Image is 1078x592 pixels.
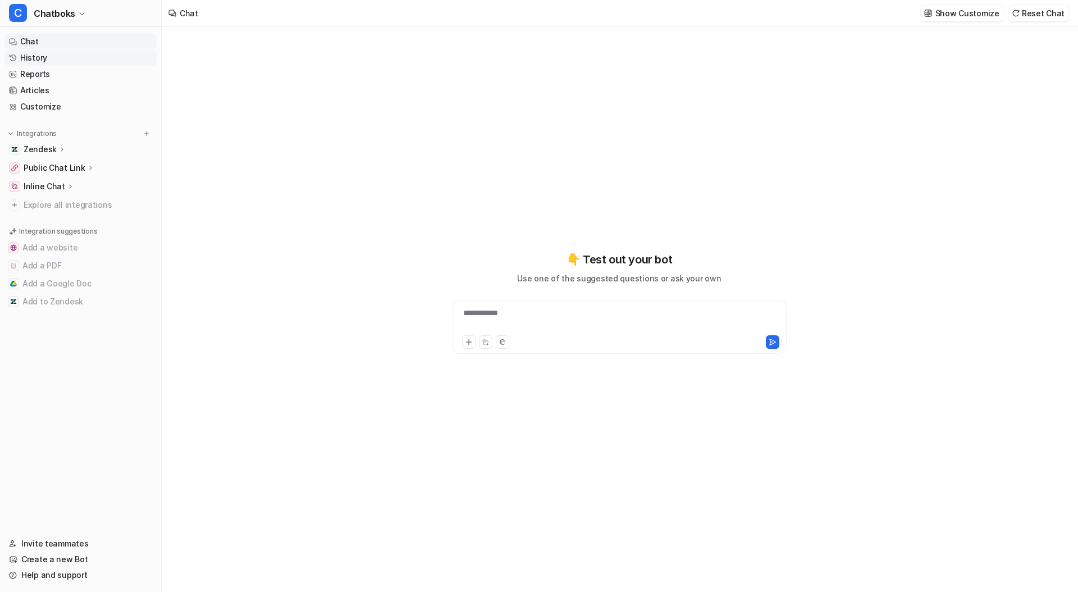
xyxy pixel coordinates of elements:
img: Zendesk [11,146,18,153]
button: Add to ZendeskAdd to Zendesk [4,293,157,311]
button: Add a websiteAdd a website [4,239,157,257]
button: Add a PDFAdd a PDF [4,257,157,275]
a: Help and support [4,567,157,583]
img: Public Chat Link [11,165,18,171]
img: expand menu [7,130,15,138]
p: Public Chat Link [24,162,85,174]
p: Use one of the suggested questions or ask your own [517,272,721,284]
span: C [9,4,27,22]
button: Add a Google DocAdd a Google Doc [4,275,157,293]
p: Show Customize [935,7,999,19]
img: Add a PDF [10,262,17,269]
button: Integrations [4,128,60,139]
a: Reports [4,66,157,82]
span: Chatboks [34,6,75,21]
a: Create a new Bot [4,552,157,567]
p: Integration suggestions [19,226,97,236]
button: Show Customize [921,5,1004,21]
img: Add a website [10,244,17,251]
p: Inline Chat [24,181,65,192]
img: reset [1012,9,1020,17]
img: customize [924,9,932,17]
img: menu_add.svg [143,130,150,138]
div: Chat [180,7,198,19]
p: Zendesk [24,144,57,155]
a: Customize [4,99,157,115]
img: Add a Google Doc [10,280,17,287]
a: Chat [4,34,157,49]
span: Explore all integrations [24,196,152,214]
img: Inline Chat [11,183,18,190]
p: Integrations [17,129,57,138]
a: Explore all integrations [4,197,157,213]
button: Reset Chat [1008,5,1069,21]
p: 👇 Test out your bot [567,251,672,268]
img: explore all integrations [9,199,20,211]
a: History [4,50,157,66]
a: Articles [4,83,157,98]
img: Add to Zendesk [10,298,17,305]
a: Invite teammates [4,536,157,552]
